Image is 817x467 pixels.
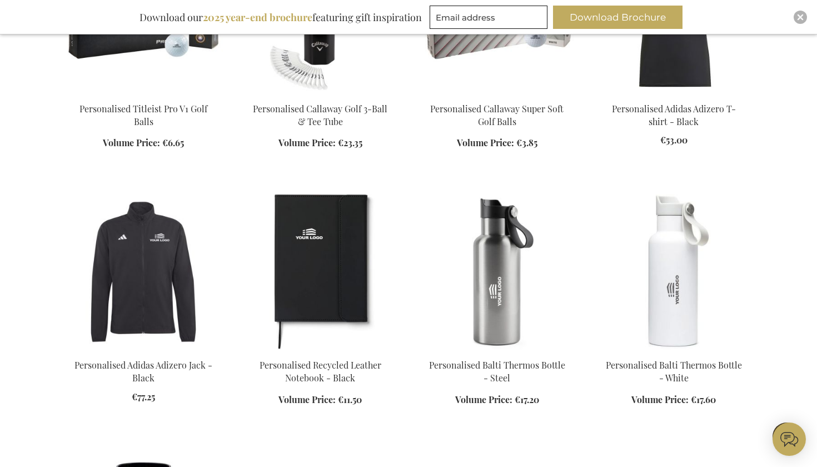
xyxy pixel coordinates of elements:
a: Personalised Recycled Leather Notebook - Black [241,345,400,356]
a: Personalised Callaway Golf 3-Ball & Tee Tube [241,89,400,100]
span: €11.50 [338,394,362,405]
button: Download Brochure [553,6,683,29]
a: Personalised Recycled Leather Notebook - Black [260,359,381,384]
a: Personalised Adidas Adizero Jack - Black [64,345,223,356]
div: Close [794,11,807,24]
a: Personalised Balti Thermos Bottle - White [606,359,742,384]
form: marketing offers and promotions [430,6,551,32]
span: €53.00 [660,134,688,146]
a: Personalised Adidas Adizero Jack - Black [74,359,212,384]
a: Personalised Callaway Super Soft Golf Balls [430,103,564,127]
span: Volume Price: [278,394,336,405]
span: €17.20 [515,394,539,405]
input: Email address [430,6,547,29]
span: Volume Price: [457,137,514,148]
a: Volume Price: €17.20 [455,394,539,406]
span: €77.25 [132,391,155,403]
a: Personalised Adidas Adizero T-shirt - Black [594,89,753,100]
b: 2025 year-end brochure [203,11,312,24]
span: €17.60 [691,394,716,405]
span: Volume Price: [455,394,512,405]
div: Download our featuring gift inspiration [134,6,427,29]
a: Personalised Callaway Golf 3-Ball & Tee Tube [253,103,387,127]
a: Personalised Balti Thermos Bottle - Steel [429,359,565,384]
a: Volume Price: €17.60 [631,394,716,406]
img: Personalised Balti Thermos Bottle - White [594,194,753,350]
a: Personalised Balti Thermos Bottle - Steel [417,345,576,356]
a: Personalised Callaway Super Soft Golf Balls [417,89,576,100]
span: €23.35 [338,137,362,148]
a: Volume Price: €6.65 [103,137,184,150]
span: Volume Price: [278,137,336,148]
img: Personalised Adidas Adizero Jack - Black [64,194,223,350]
img: Personalised Recycled Leather Notebook - Black [241,194,400,350]
a: Personalised Adidas Adizero T-shirt - Black [612,103,736,127]
a: Personalised Titleist Pro V1 Golf Balls [64,89,223,100]
a: Personalised Balti Thermos Bottle - White [594,345,753,356]
span: €3.85 [516,137,537,148]
img: Close [797,14,804,21]
span: Volume Price: [631,394,689,405]
a: Personalised Titleist Pro V1 Golf Balls [79,103,207,127]
span: €6.65 [162,137,184,148]
span: Volume Price: [103,137,160,148]
a: Volume Price: €23.35 [278,137,362,150]
iframe: belco-activator-frame [773,423,806,456]
a: Volume Price: €11.50 [278,394,362,406]
a: Volume Price: €3.85 [457,137,537,150]
img: Personalised Balti Thermos Bottle - Steel [417,194,576,350]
